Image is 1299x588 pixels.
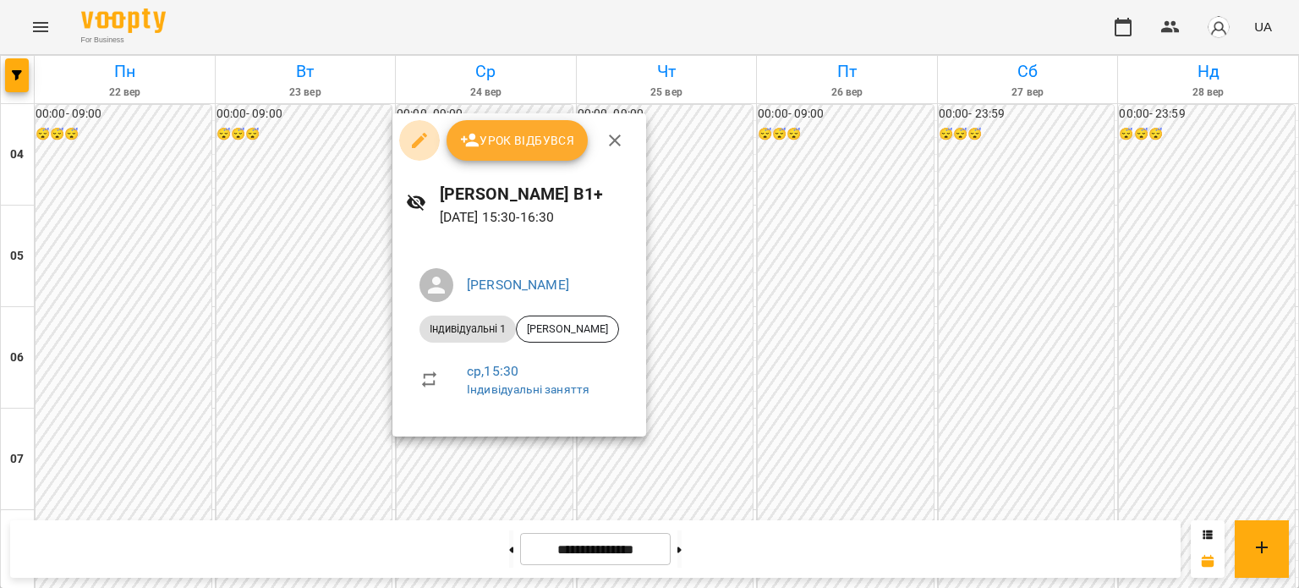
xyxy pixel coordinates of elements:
[419,321,516,337] span: Індивідуальні 1
[467,277,569,293] a: [PERSON_NAME]
[440,207,633,228] p: [DATE] 15:30 - 16:30
[516,316,619,343] div: [PERSON_NAME]
[467,382,589,396] a: Індивідуальні заняття
[460,130,575,151] span: Урок відбувся
[467,363,518,379] a: ср , 15:30
[440,181,633,207] h6: [PERSON_NAME] В1+
[517,321,618,337] span: [PERSON_NAME]
[447,120,589,161] button: Урок відбувся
